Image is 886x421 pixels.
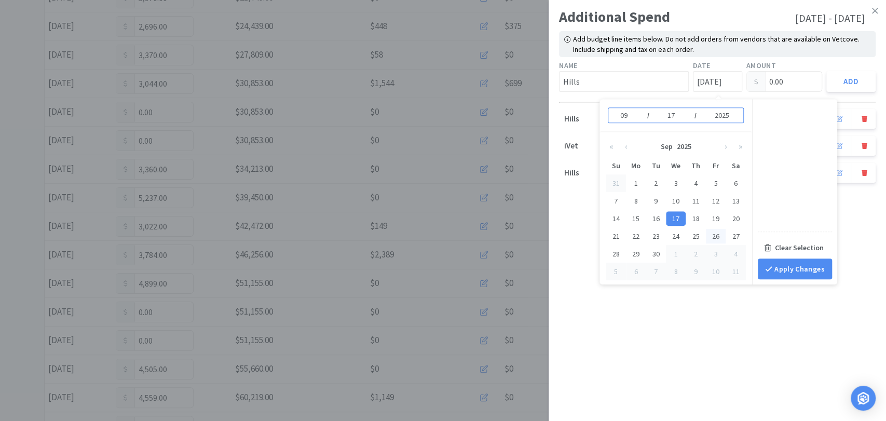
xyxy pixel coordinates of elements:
div: 3 [666,176,686,191]
div: 5 [706,176,726,191]
td: 2025-09-04 [686,174,706,192]
td: 2025-09-19 [706,210,726,227]
td: 2025-09-17 [666,210,686,227]
div: 14 [606,211,626,226]
td: 2025-09-10 [666,192,686,210]
div: 9 [686,264,706,279]
th: Fr [706,157,726,174]
div: 24 [666,229,686,243]
div: 2 [646,176,666,191]
td: 2025-10-05 [606,263,626,280]
td: 2025-09-29 [626,245,646,263]
div: 5 [606,264,626,279]
th: Mo [626,157,646,174]
td: 2025-09-01 [626,174,646,192]
div: 22 [626,229,646,243]
div: 27 [726,229,746,243]
div: Open Intercom Messenger [851,386,876,411]
td: 2025-09-15 [626,210,646,227]
div: 17 [666,211,686,226]
input: Select date [693,71,742,92]
td: 2025-09-08 [626,192,646,210]
div: Additional Spend [559,5,876,29]
div: 26 [706,229,726,243]
div: 23 [646,229,666,243]
div: 28 [606,247,626,261]
td: 2025-09-18 [686,210,706,227]
div: 8 [666,264,686,279]
div: 1 [626,176,646,191]
td: 2025-10-01 [666,245,686,263]
label: Name [559,60,578,71]
p: Hills [559,167,689,183]
th: We [666,157,686,174]
div: 6 [626,264,646,279]
td: 2025-09-12 [706,192,726,210]
button: › [718,136,733,157]
td: 2025-09-21 [606,227,626,245]
div: 10 [706,264,726,279]
td: 2025-09-14 [606,210,626,227]
div: 29 [626,247,646,261]
div: 8 [626,194,646,208]
button: Apply Changes [758,259,832,279]
td: 2025-10-07 [646,263,666,280]
td: 2025-10-10 [706,263,726,280]
button: ‹ [619,136,634,157]
td: 2025-09-03 [666,174,686,192]
td: 2025-10-09 [686,263,706,280]
td: 2025-09-13 [726,192,746,210]
div: 18 [686,211,706,226]
button: Add [826,71,876,92]
p: Hills [559,113,689,129]
td: 2025-09-06 [726,174,746,192]
input: 09 [619,110,630,120]
div: 3 [706,247,726,261]
div: / [647,111,649,120]
td: 2025-09-23 [646,227,666,245]
div: 15 [626,211,646,226]
td: 2025-08-31 [606,174,626,192]
td: 2025-10-11 [726,263,746,280]
div: 7 [646,264,666,279]
td: 2025-09-27 [726,227,746,245]
td: 2025-09-24 [666,227,686,245]
td: 2025-10-04 [726,245,746,263]
td: 2025-09-26 [706,227,726,245]
input: 17 [666,110,677,120]
td: 2025-09-30 [646,245,666,263]
div: 6 [726,176,746,191]
td: 2025-10-06 [626,263,646,280]
td: 2025-09-07 [606,192,626,210]
div: 7 [606,194,626,208]
th: Sa [726,157,746,174]
h3: [DATE] - [DATE] [795,10,865,29]
td: 2025-09-02 [646,174,666,192]
th: Th [686,157,706,174]
td: 2025-10-02 [686,245,706,263]
div: / [694,111,697,120]
td: 2025-10-08 [666,263,686,280]
div: 4 [726,247,746,261]
td: 2025-09-11 [686,192,706,210]
td: 2025-09-25 [686,227,706,245]
td: 2025-09-09 [646,192,666,210]
div: 2 [686,247,706,261]
div: 31 [606,176,626,191]
th: Tu [646,157,666,174]
div: 21 [606,229,626,243]
button: » [733,136,748,157]
label: Date [693,60,711,71]
div: 1 [666,247,686,261]
div: 10 [666,194,686,208]
div: 13 [726,194,746,208]
div: 11 [726,264,746,279]
button: « [604,136,619,157]
input: 2025 [714,110,732,120]
td: 2025-10-03 [706,245,726,263]
td: 2025-09-20 [726,210,746,227]
div: 9 [646,194,666,208]
div: 25 [686,229,706,243]
input: Enter spend name [559,71,689,92]
div: 12 [706,194,726,208]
